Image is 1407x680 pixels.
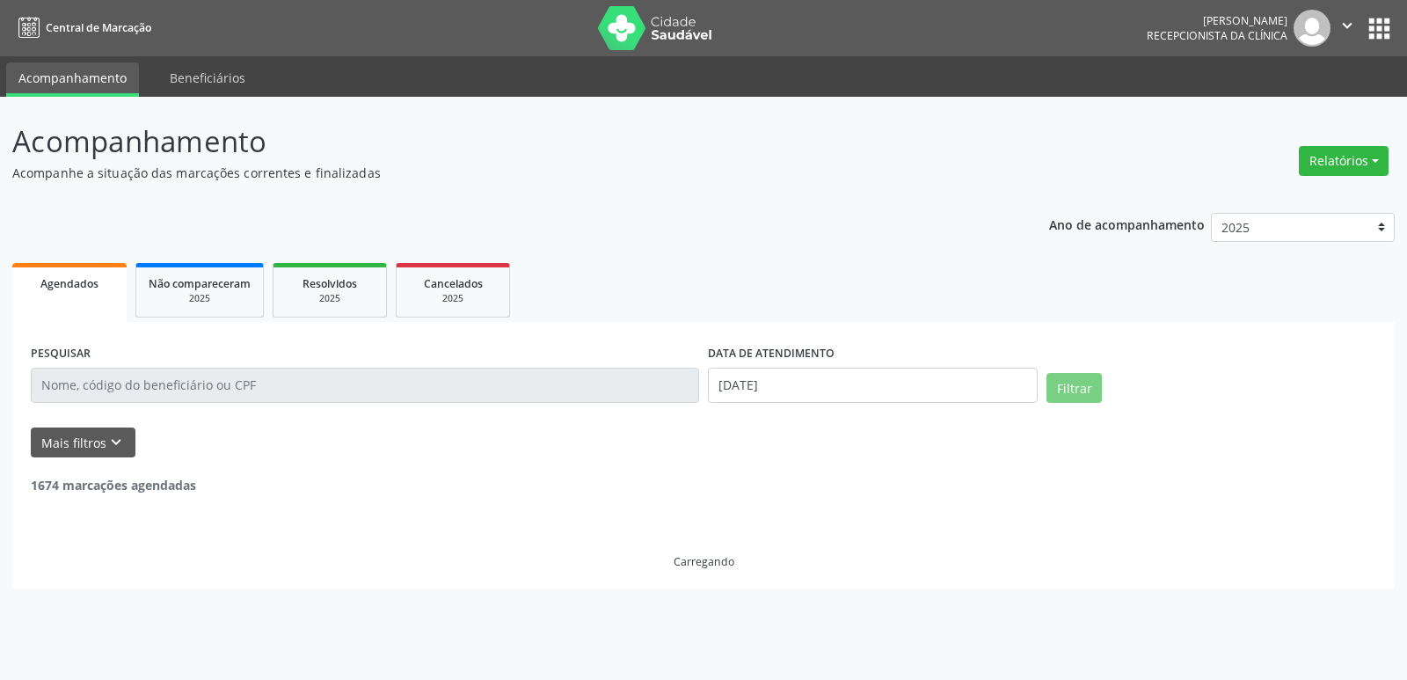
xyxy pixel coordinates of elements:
[674,554,734,569] div: Carregando
[1338,16,1357,35] i: 
[12,164,980,182] p: Acompanhe a situação das marcações correntes e finalizadas
[303,276,357,291] span: Resolvidos
[1299,146,1389,176] button: Relatórios
[424,276,483,291] span: Cancelados
[12,13,151,42] a: Central de Marcação
[46,20,151,35] span: Central de Marcação
[1049,213,1205,235] p: Ano de acompanhamento
[1330,10,1364,47] button: 
[12,120,980,164] p: Acompanhamento
[106,433,126,452] i: keyboard_arrow_down
[1294,10,1330,47] img: img
[708,368,1038,403] input: Selecione um intervalo
[1046,373,1102,403] button: Filtrar
[1147,13,1287,28] div: [PERSON_NAME]
[1147,28,1287,43] span: Recepcionista da clínica
[40,276,98,291] span: Agendados
[6,62,139,97] a: Acompanhamento
[149,292,251,305] div: 2025
[286,292,374,305] div: 2025
[31,428,135,458] button: Mais filtroskeyboard_arrow_down
[149,276,251,291] span: Não compareceram
[31,368,699,403] input: Nome, código do beneficiário ou CPF
[157,62,258,93] a: Beneficiários
[708,340,835,368] label: DATA DE ATENDIMENTO
[409,292,497,305] div: 2025
[1364,13,1395,44] button: apps
[31,477,196,494] strong: 1674 marcações agendadas
[31,340,91,368] label: PESQUISAR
